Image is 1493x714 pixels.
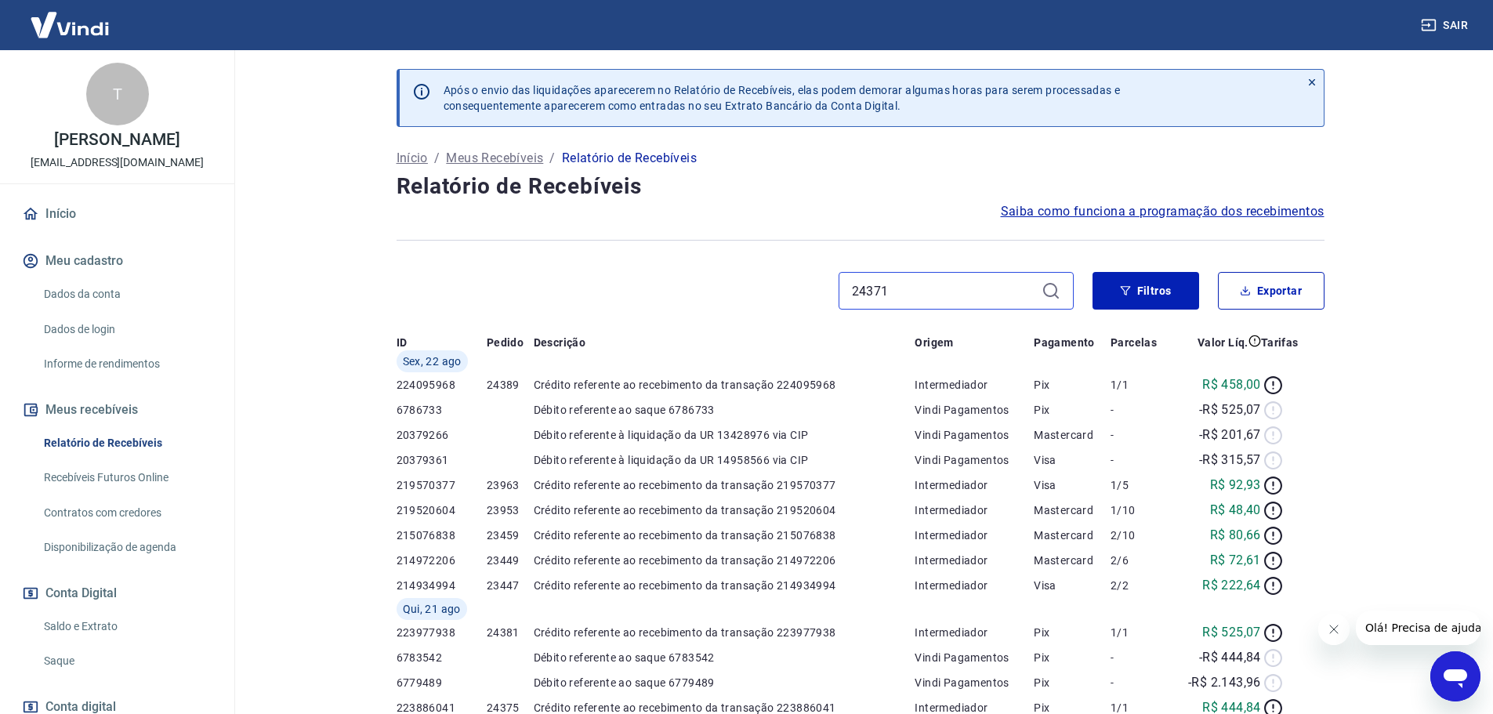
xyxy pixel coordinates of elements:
[915,527,1034,543] p: Intermediador
[1210,476,1261,495] p: R$ 92,93
[1199,426,1261,444] p: -R$ 201,67
[534,335,586,350] p: Descrição
[19,1,121,49] img: Vindi
[1111,578,1169,593] p: 2/2
[915,553,1034,568] p: Intermediador
[1111,402,1169,418] p: -
[38,611,216,643] a: Saldo e Extrato
[397,625,487,640] p: 223977938
[487,527,534,543] p: 23459
[1034,502,1111,518] p: Mastercard
[1034,477,1111,493] p: Visa
[1210,501,1261,520] p: R$ 48,40
[434,149,440,168] p: /
[1111,335,1157,350] p: Parcelas
[19,244,216,278] button: Meu cadastro
[1199,400,1261,419] p: -R$ 525,07
[1034,625,1111,640] p: Pix
[1111,377,1169,393] p: 1/1
[397,477,487,493] p: 219570377
[25,25,38,38] img: logo_orange.svg
[1261,335,1299,350] p: Tarifas
[1111,650,1169,665] p: -
[915,452,1034,468] p: Vindi Pagamentos
[1418,11,1474,40] button: Sair
[397,502,487,518] p: 219520604
[82,92,120,103] div: Domínio
[19,576,216,611] button: Conta Digital
[915,335,953,350] p: Origem
[534,402,915,418] p: Débito referente ao saque 6786733
[397,578,487,593] p: 214934994
[1111,502,1169,518] p: 1/10
[915,502,1034,518] p: Intermediador
[38,348,216,380] a: Informe de rendimentos
[397,377,487,393] p: 224095968
[1111,675,1169,690] p: -
[397,527,487,543] p: 215076838
[1199,648,1261,667] p: -R$ 444,84
[487,625,534,640] p: 24381
[1210,551,1261,570] p: R$ 72,61
[915,377,1034,393] p: Intermediador
[915,477,1034,493] p: Intermediador
[534,427,915,443] p: Débito referente à liquidação da UR 13428976 via CIP
[915,578,1034,593] p: Intermediador
[1111,477,1169,493] p: 1/5
[1034,650,1111,665] p: Pix
[38,314,216,346] a: Dados de login
[487,553,534,568] p: 23449
[1034,335,1095,350] p: Pagamento
[1034,427,1111,443] p: Mastercard
[38,531,216,564] a: Disponibilização de agenda
[397,452,487,468] p: 20379361
[397,650,487,665] p: 6783542
[38,645,216,677] a: Saque
[1356,611,1480,645] iframe: Mensagem da empresa
[487,578,534,593] p: 23447
[44,25,77,38] div: v 4.0.25
[19,393,216,427] button: Meus recebíveis
[1093,272,1199,310] button: Filtros
[1034,578,1111,593] p: Visa
[397,402,487,418] p: 6786733
[1202,375,1261,394] p: R$ 458,00
[86,63,149,125] div: T
[1218,272,1324,310] button: Exportar
[1430,651,1480,701] iframe: Botão para abrir a janela de mensagens
[397,675,487,690] p: 6779489
[1202,623,1261,642] p: R$ 525,07
[534,477,915,493] p: Crédito referente ao recebimento da transação 219570377
[534,502,915,518] p: Crédito referente ao recebimento da transação 219520604
[397,427,487,443] p: 20379266
[1210,526,1261,545] p: R$ 80,66
[38,497,216,529] a: Contratos com credores
[9,11,132,24] span: Olá! Precisa de ajuda?
[487,377,534,393] p: 24389
[19,197,216,231] a: Início
[25,41,38,53] img: website_grey.svg
[1202,576,1261,595] p: R$ 222,64
[915,427,1034,443] p: Vindi Pagamentos
[444,82,1121,114] p: Após o envio das liquidações aparecerem no Relatório de Recebíveis, elas podem demorar algumas ho...
[534,578,915,593] p: Crédito referente ao recebimento da transação 214934994
[534,625,915,640] p: Crédito referente ao recebimento da transação 223977938
[397,335,408,350] p: ID
[1034,527,1111,543] p: Mastercard
[1034,553,1111,568] p: Mastercard
[397,149,428,168] a: Início
[534,650,915,665] p: Débito referente ao saque 6783542
[165,91,178,103] img: tab_keywords_by_traffic_grey.svg
[852,279,1035,303] input: Busque pelo número do pedido
[915,402,1034,418] p: Vindi Pagamentos
[915,625,1034,640] p: Intermediador
[1198,335,1248,350] p: Valor Líq.
[534,675,915,690] p: Débito referente ao saque 6779489
[38,278,216,310] a: Dados da conta
[446,149,543,168] a: Meus Recebíveis
[1111,553,1169,568] p: 2/6
[1034,452,1111,468] p: Visa
[1001,202,1324,221] a: Saiba como funciona a programação dos recebimentos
